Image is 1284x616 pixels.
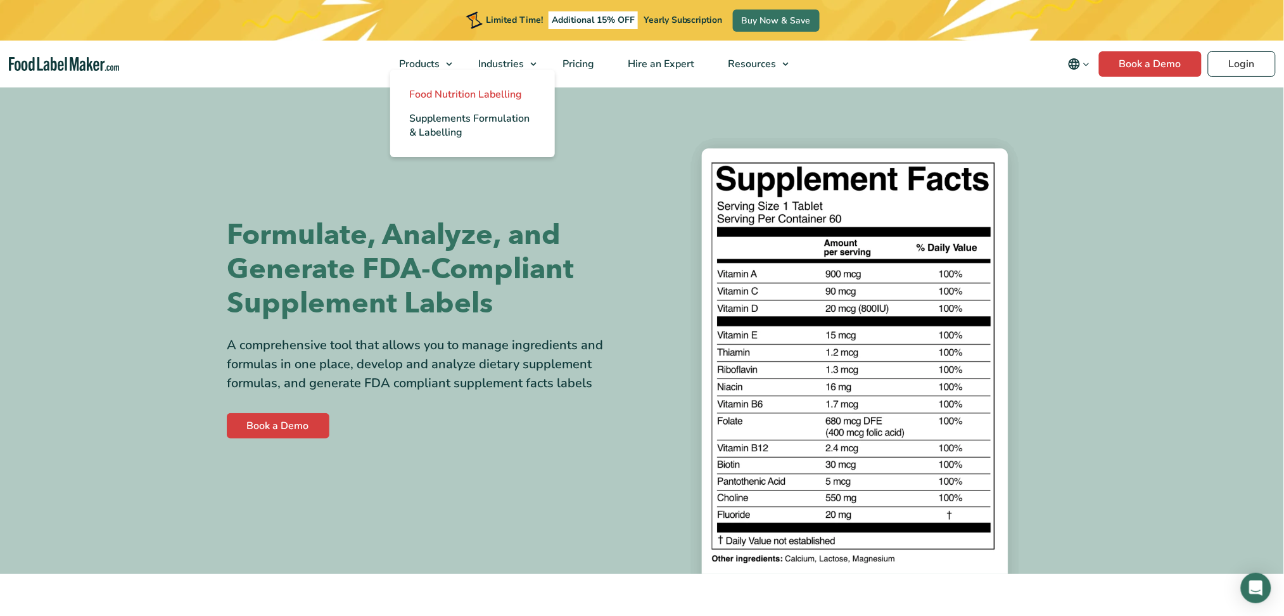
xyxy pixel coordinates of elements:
[546,41,608,87] a: Pricing
[733,10,820,32] a: Buy Now & Save
[9,57,119,72] a: Food Label Maker homepage
[644,14,723,26] span: Yearly Subscription
[227,218,633,321] h1: Formulate, Analyze, and Generate FDA-Compliant Supplement Labels
[227,336,633,393] div: A comprehensive tool that allows you to manage ingredients and formulas in one place, develop and...
[1241,573,1271,603] div: Open Intercom Messenger
[1208,51,1276,77] a: Login
[1059,51,1099,77] button: Change language
[486,14,543,26] span: Limited Time!
[711,41,795,87] a: Resources
[227,413,329,439] a: Book a Demo
[549,11,638,29] span: Additional 15% OFF
[390,82,555,106] a: Food Nutrition Labelling
[462,41,543,87] a: Industries
[724,57,777,71] span: Resources
[409,87,522,101] span: Food Nutrition Labelling
[474,57,525,71] span: Industries
[390,106,555,144] a: Supplements Formulation & Labelling
[559,57,595,71] span: Pricing
[409,112,530,139] span: Supplements Formulation & Labelling
[1099,51,1202,77] a: Book a Demo
[611,41,708,87] a: Hire an Expert
[395,57,441,71] span: Products
[383,41,459,87] a: Products
[624,57,696,71] span: Hire an Expert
